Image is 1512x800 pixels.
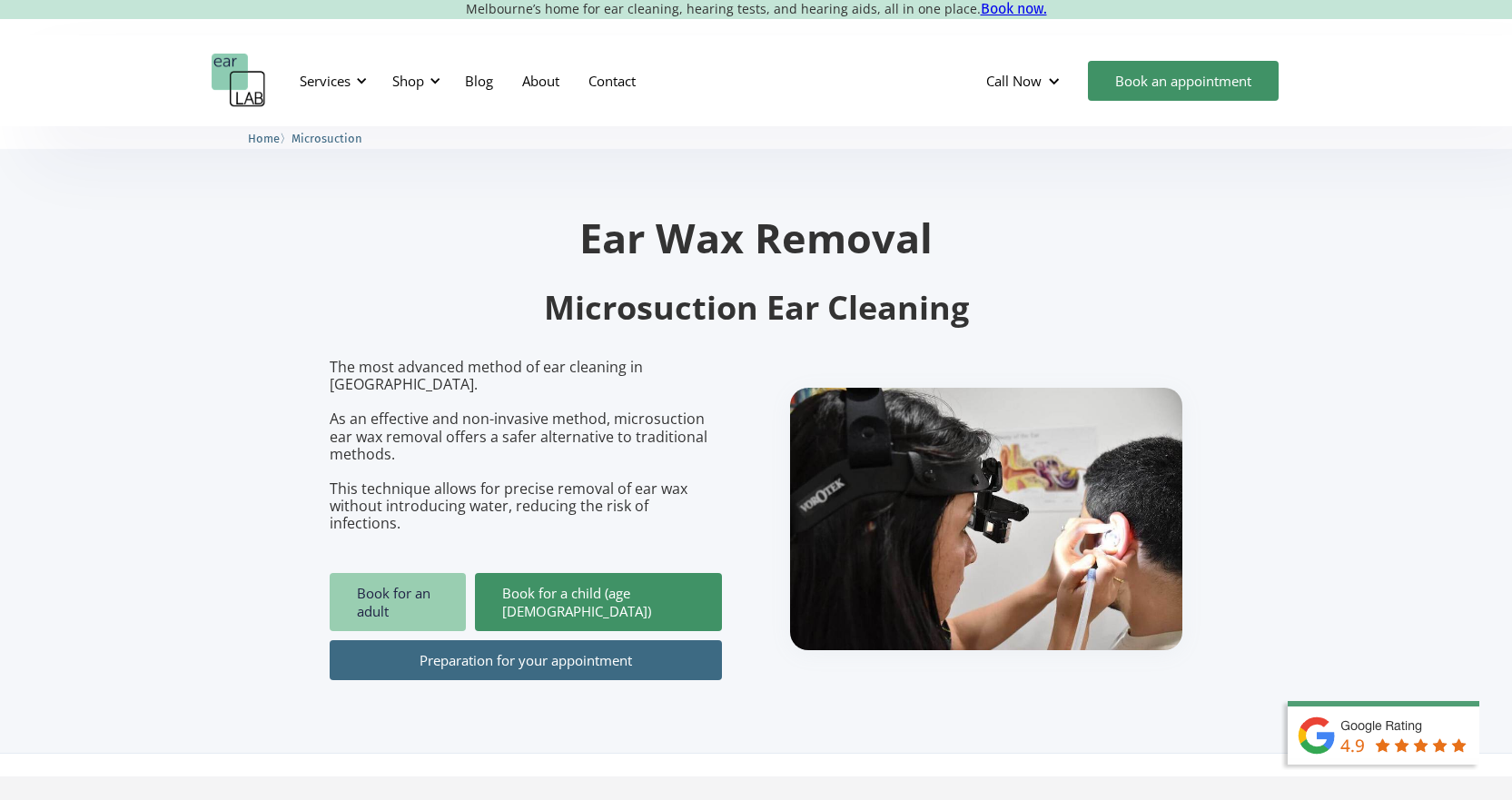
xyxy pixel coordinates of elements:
div: Call Now [986,72,1042,90]
img: boy getting ear checked. [790,388,1182,650]
a: Contact [574,54,650,107]
a: home [212,54,266,108]
h2: Microsuction Ear Cleaning [330,287,1183,330]
a: Microsuction [292,129,362,146]
a: Blog [450,54,508,107]
div: Shop [381,54,446,108]
a: About [508,54,574,107]
a: Preparation for your appointment [330,640,722,680]
a: Home [248,129,280,146]
li: 〉 [248,129,292,148]
div: Services [289,54,372,108]
div: Shop [392,72,424,90]
div: Call Now [972,54,1079,108]
span: Microsuction [292,132,362,145]
a: Book for an adult [330,573,466,631]
a: Book for a child (age [DEMOGRAPHIC_DATA]) [475,573,722,631]
a: Book an appointment [1088,61,1279,101]
div: Services [300,72,351,90]
span: Home [248,132,280,145]
h1: Ear Wax Removal [330,217,1183,258]
p: The most advanced method of ear cleaning in [GEOGRAPHIC_DATA]. As an effective and non-invasive m... [330,359,722,533]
